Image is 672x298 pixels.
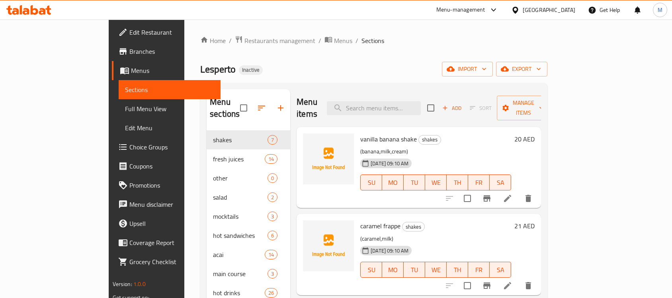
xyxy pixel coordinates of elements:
[119,118,221,137] a: Edit Menu
[503,98,544,118] span: Manage items
[658,6,662,14] span: M
[268,173,277,183] div: items
[129,142,215,152] span: Choice Groups
[129,47,215,56] span: Branches
[364,177,379,188] span: SU
[327,101,421,115] input: search
[213,231,268,240] div: hot sandwiches
[477,189,496,208] button: Branch-specific-item
[213,269,268,278] span: main course
[112,176,221,195] a: Promotions
[361,36,384,45] span: Sections
[265,289,277,297] span: 26
[324,35,352,46] a: Menus
[428,177,443,188] span: WE
[441,104,463,113] span: Add
[265,251,277,259] span: 14
[465,102,497,114] span: Select section first
[367,247,412,255] span: [DATE] 09:10 AM
[268,270,277,278] span: 3
[471,264,486,276] span: FR
[265,154,277,164] div: items
[268,174,277,182] span: 0
[318,36,321,45] li: /
[519,189,538,208] button: delete
[239,65,263,75] div: Inactive
[112,61,221,80] a: Menus
[213,212,268,221] span: mocktails
[490,174,511,190] button: SA
[210,96,240,120] h2: Menu sections
[334,36,352,45] span: Menus
[268,213,277,220] span: 3
[119,80,221,99] a: Sections
[235,35,315,46] a: Restaurants management
[360,234,511,244] p: (caramel,milk)
[213,135,268,145] span: shakes
[448,64,486,74] span: import
[519,276,538,295] button: delete
[213,192,268,202] div: salad
[450,264,465,276] span: TH
[207,264,290,283] div: main course3
[382,262,404,278] button: MO
[407,264,422,276] span: TU
[425,262,447,278] button: WE
[268,231,277,240] div: items
[213,250,265,259] span: acai
[265,250,277,259] div: items
[477,276,496,295] button: Branch-specific-item
[268,192,277,202] div: items
[385,264,400,276] span: MO
[490,262,511,278] button: SA
[268,269,277,278] div: items
[360,174,382,190] button: SU
[129,180,215,190] span: Promotions
[514,133,535,145] h6: 20 AED
[207,130,290,149] div: shakes7
[450,177,465,188] span: TH
[265,288,277,298] div: items
[360,220,400,232] span: caramel frappe
[447,174,468,190] button: TH
[404,262,425,278] button: TU
[303,133,354,184] img: vanilla banana shake
[503,281,512,290] a: Edit menu item
[385,177,400,188] span: MO
[129,27,215,37] span: Edit Restaurant
[268,135,277,145] div: items
[268,232,277,239] span: 6
[252,98,271,118] span: Sort sections
[418,135,441,145] div: shakes
[436,5,485,15] div: Menu-management
[112,252,221,271] a: Grocery Checklist
[402,222,424,231] span: shakes
[125,123,215,133] span: Edit Menu
[447,262,468,278] button: TH
[360,262,382,278] button: SU
[407,177,422,188] span: TU
[112,195,221,214] a: Menu disclaimer
[200,35,547,46] nav: breadcrumb
[112,233,221,252] a: Coverage Report
[382,174,404,190] button: MO
[213,154,265,164] span: fresh juices
[360,147,511,157] p: (banana,milk,cream)
[493,177,508,188] span: SA
[468,262,490,278] button: FR
[497,96,550,120] button: Manage items
[268,212,277,221] div: items
[112,157,221,176] a: Coupons
[112,23,221,42] a: Edit Restaurant
[113,279,132,289] span: Version:
[129,257,215,267] span: Grocery Checklist
[129,200,215,209] span: Menu disclaimer
[459,190,476,207] span: Select to update
[213,288,265,298] div: hot drinks
[419,135,441,144] span: shakes
[439,102,465,114] span: Add item
[364,264,379,276] span: SU
[271,98,290,118] button: Add section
